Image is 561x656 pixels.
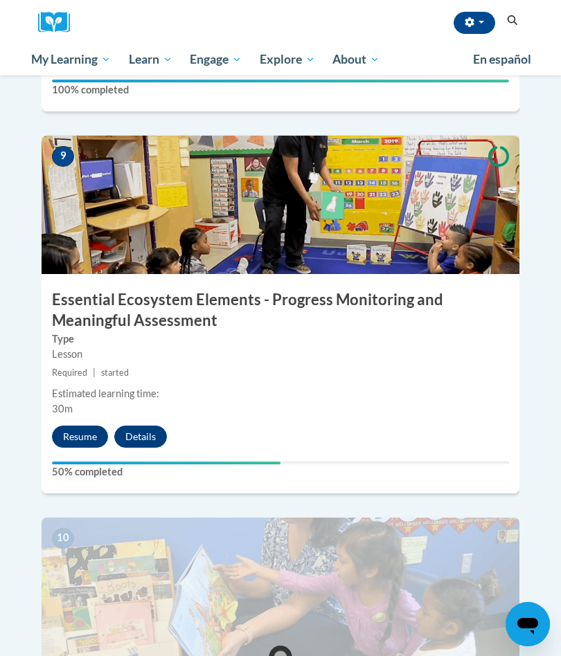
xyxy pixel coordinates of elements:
[454,10,495,33] button: Account Settings
[52,460,280,463] div: Your progress
[473,51,531,65] span: En español
[324,42,389,74] a: About
[31,50,111,66] span: My Learning
[52,330,509,345] label: Type
[52,401,73,413] span: 30m
[129,50,172,66] span: Learn
[101,366,129,376] span: started
[42,516,519,655] img: Course Image
[52,463,509,478] label: 50% completed
[464,44,540,73] a: En español
[42,134,519,273] img: Course Image
[52,145,74,165] span: 9
[114,424,167,446] button: Details
[260,50,315,66] span: Explore
[190,50,242,66] span: Engage
[52,385,509,400] div: Estimated learning time:
[38,10,80,32] img: Logo brand
[506,601,550,645] iframe: Button to launch messaging window
[120,42,181,74] a: Learn
[332,50,380,66] span: About
[93,366,96,376] span: |
[52,81,509,96] label: 100% completed
[22,42,120,74] a: My Learning
[52,345,509,361] div: Lesson
[21,42,540,74] div: Main menu
[181,42,251,74] a: Engage
[52,424,108,446] button: Resume
[251,42,324,74] a: Explore
[52,527,74,547] span: 10
[52,78,509,81] div: Your progress
[42,288,519,331] h3: Essential Ecosystem Elements - Progress Monitoring and Meaningful Assessment
[52,366,87,376] span: Required
[38,10,80,32] a: Cox Campus
[502,11,523,28] button: Search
